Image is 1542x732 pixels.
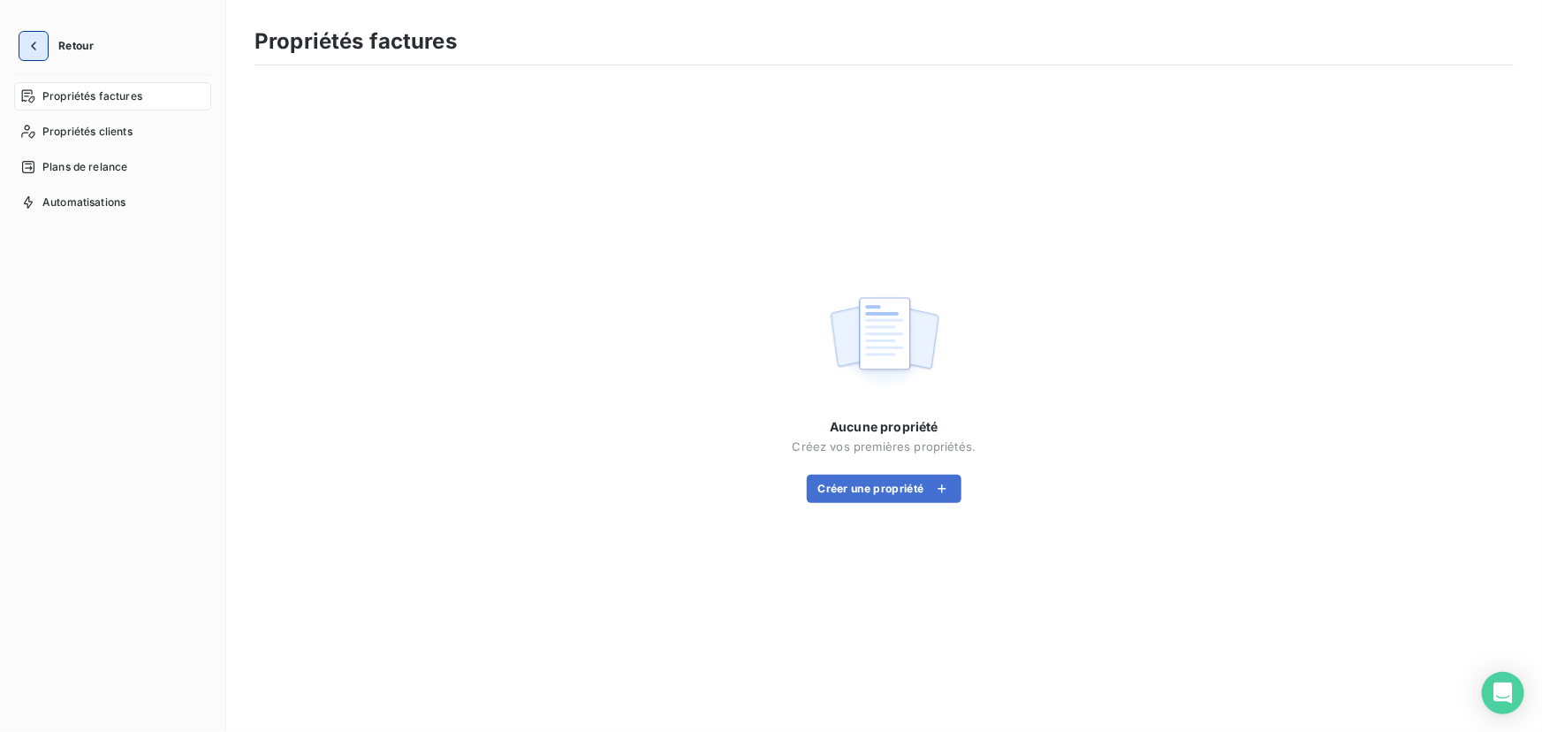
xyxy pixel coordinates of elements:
[1482,672,1524,714] div: Open Intercom Messenger
[793,439,976,454] span: Créez vos premières propriétés.
[42,124,133,140] span: Propriétés clients
[830,418,938,436] span: Aucune propriété
[14,82,211,111] a: Propriétés factures
[42,194,125,210] span: Automatisations
[254,26,457,57] h3: Propriétés factures
[14,153,211,181] a: Plans de relance
[14,188,211,217] a: Automatisations
[58,41,94,51] span: Retour
[828,287,941,397] img: empty state
[807,475,961,503] button: Créer une propriété
[42,88,142,104] span: Propriétés factures
[42,159,127,175] span: Plans de relance
[14,118,211,146] a: Propriétés clients
[14,32,108,60] button: Retour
